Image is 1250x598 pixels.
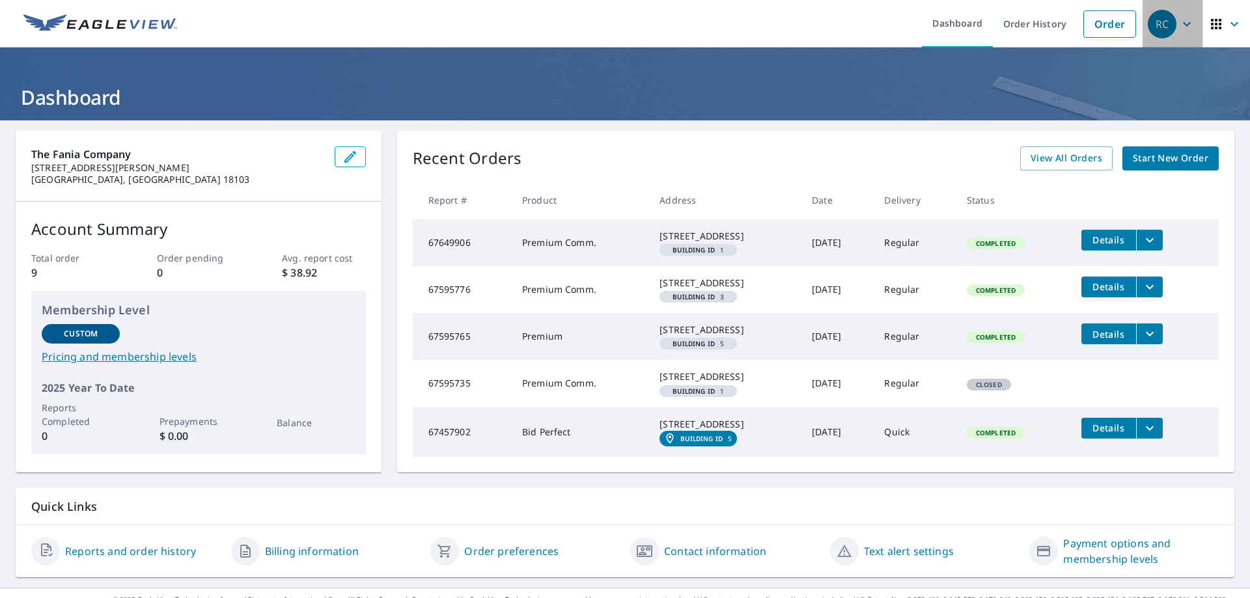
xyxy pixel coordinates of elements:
p: $ 38.92 [282,265,365,280]
div: [STREET_ADDRESS] [660,418,791,431]
th: Address [649,181,801,219]
p: Recent Orders [413,146,522,170]
p: Account Summary [31,217,366,241]
span: Closed [968,380,1010,389]
button: filesDropdownBtn-67595776 [1136,277,1163,297]
p: 2025 Year To Date [42,380,355,396]
td: Regular [874,313,956,360]
a: Order [1083,10,1136,38]
div: [STREET_ADDRESS] [660,277,791,290]
p: 9 [31,265,115,280]
img: EV Logo [23,14,177,34]
td: [DATE] [801,219,874,266]
span: Details [1089,234,1128,246]
p: Prepayments [160,415,238,428]
p: [STREET_ADDRESS][PERSON_NAME] [31,162,324,174]
td: Bid Perfect [512,407,649,457]
td: 67457902 [413,407,512,457]
a: Billing information [265,543,359,559]
button: filesDropdownBtn-67457902 [1136,418,1163,439]
td: [DATE] [801,407,874,457]
em: Building ID [673,388,715,394]
span: 5 [665,340,732,347]
td: Regular [874,360,956,407]
td: 67595765 [413,313,512,360]
td: Premium Comm. [512,266,649,313]
a: Text alert settings [864,543,954,559]
p: Membership Level [42,301,355,319]
th: Date [801,181,874,219]
p: Total order [31,251,115,265]
span: View All Orders [1031,150,1102,167]
a: Start New Order [1122,146,1219,170]
td: [DATE] [801,360,874,407]
em: Building ID [673,293,715,300]
span: Details [1089,328,1128,340]
th: Product [512,181,649,219]
td: 67595776 [413,266,512,313]
p: Balance [277,416,355,429]
p: [GEOGRAPHIC_DATA], [GEOGRAPHIC_DATA] 18103 [31,174,324,185]
span: 1 [665,388,732,394]
button: detailsBtn-67457902 [1081,418,1136,439]
th: Report # [413,181,512,219]
button: detailsBtn-67649906 [1081,230,1136,251]
em: Building ID [673,340,715,347]
p: The Fania Company [31,146,324,162]
button: filesDropdownBtn-67649906 [1136,230,1163,251]
p: 0 [42,428,120,444]
a: Reports and order history [65,543,196,559]
div: RC [1148,10,1176,38]
a: View All Orders [1020,146,1113,170]
a: Building ID5 [660,431,737,446]
p: Reports Completed [42,401,120,428]
p: Avg. report cost [282,251,365,265]
em: Building ID [673,247,715,253]
td: [DATE] [801,266,874,313]
span: 3 [665,293,732,300]
p: Quick Links [31,498,1219,515]
em: Building ID [680,435,723,442]
th: Status [956,181,1071,219]
span: Details [1089,422,1128,434]
div: [STREET_ADDRESS] [660,230,791,243]
td: Premium [512,313,649,360]
span: Completed [968,286,1023,295]
h1: Dashboard [16,84,1234,111]
a: Contact information [664,543,766,559]
span: Completed [968,428,1023,437]
span: 1 [665,247,732,253]
td: 67595735 [413,360,512,407]
span: Details [1089,280,1128,293]
button: detailsBtn-67595765 [1081,323,1136,344]
p: 0 [157,265,240,280]
td: Regular [874,219,956,266]
span: Completed [968,239,1023,248]
td: [DATE] [801,313,874,360]
td: Premium Comm. [512,360,649,407]
a: Pricing and membership levels [42,349,355,364]
td: Premium Comm. [512,219,649,266]
p: Order pending [157,251,240,265]
span: Completed [968,333,1023,342]
td: 67649906 [413,219,512,266]
a: Payment options and membership levels [1063,536,1219,567]
div: [STREET_ADDRESS] [660,323,791,336]
button: detailsBtn-67595776 [1081,277,1136,297]
a: Order preferences [464,543,559,559]
td: Regular [874,266,956,313]
div: [STREET_ADDRESS] [660,370,791,383]
p: Custom [64,328,98,340]
span: Start New Order [1133,150,1208,167]
button: filesDropdownBtn-67595765 [1136,323,1163,344]
p: $ 0.00 [160,428,238,444]
td: Quick [874,407,956,457]
th: Delivery [874,181,956,219]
